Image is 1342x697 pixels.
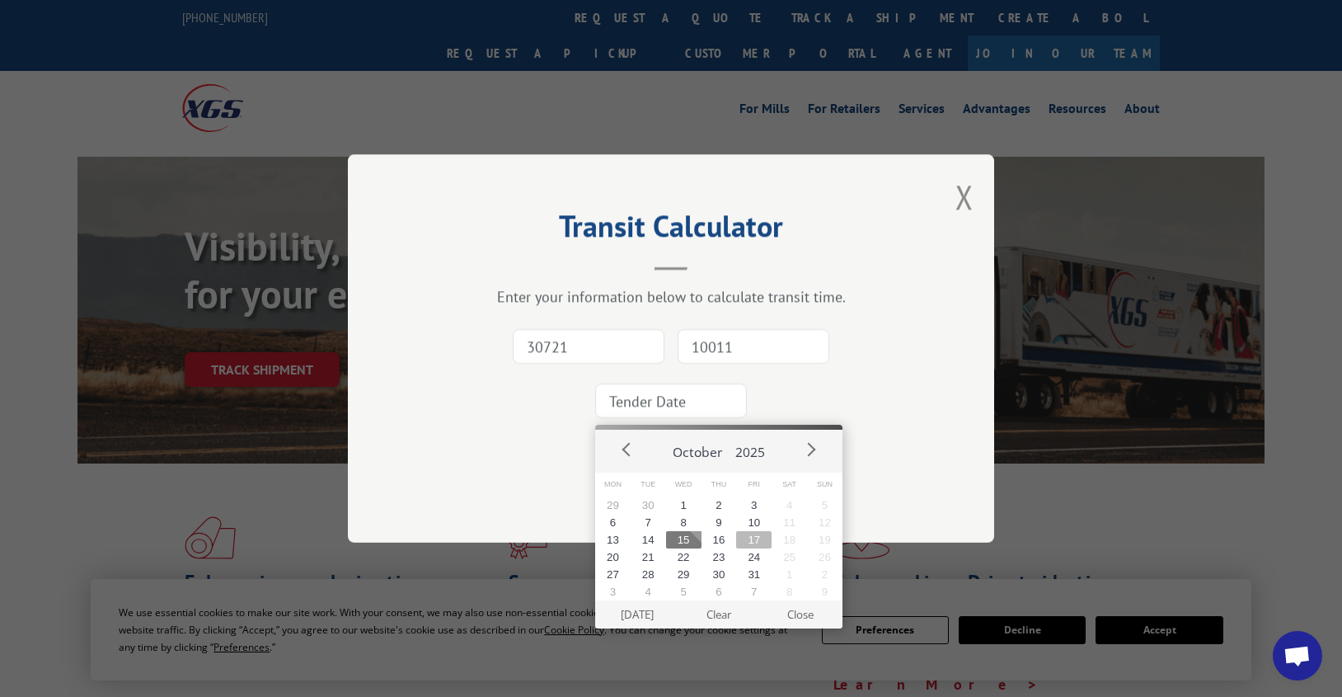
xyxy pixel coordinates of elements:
[595,566,631,583] button: 27
[597,600,678,629] button: [DATE]
[430,214,912,246] h2: Transit Calculator
[666,549,701,566] button: 22
[701,583,737,600] button: 6
[736,514,772,531] button: 10
[595,531,631,549] button: 13
[807,583,842,600] button: 9
[701,566,737,583] button: 30
[772,531,807,549] button: 18
[955,175,974,219] button: Close modal
[736,531,772,549] button: 17
[1273,631,1322,681] div: Open chat
[595,549,631,566] button: 20
[631,531,666,549] button: 14
[595,473,631,497] span: Mon
[513,329,664,364] input: Origin Zip
[729,430,772,468] button: 2025
[631,497,666,514] button: 30
[701,473,737,497] span: Thu
[631,514,666,531] button: 7
[701,514,737,531] button: 9
[807,514,842,531] button: 12
[772,514,807,531] button: 11
[631,583,666,600] button: 4
[701,531,737,549] button: 16
[595,583,631,600] button: 3
[678,329,829,364] input: Dest. Zip
[798,437,823,462] button: Next
[595,514,631,531] button: 6
[736,549,772,566] button: 24
[772,583,807,600] button: 8
[772,473,807,497] span: Sat
[760,600,842,629] button: Close
[666,583,701,600] button: 5
[666,497,701,514] button: 1
[807,531,842,549] button: 19
[631,566,666,583] button: 28
[772,566,807,583] button: 1
[666,430,729,468] button: October
[736,497,772,514] button: 3
[807,473,842,497] span: Sun
[701,549,737,566] button: 23
[631,549,666,566] button: 21
[701,497,737,514] button: 2
[772,549,807,566] button: 25
[666,566,701,583] button: 29
[807,497,842,514] button: 5
[666,514,701,531] button: 8
[772,497,807,514] button: 4
[666,531,701,549] button: 15
[595,497,631,514] button: 29
[615,437,640,462] button: Prev
[678,600,760,629] button: Clear
[631,473,666,497] span: Tue
[430,287,912,306] div: Enter your information below to calculate transit time.
[807,549,842,566] button: 26
[736,566,772,583] button: 31
[807,566,842,583] button: 2
[595,384,747,418] input: Tender Date
[736,583,772,600] button: 7
[666,473,701,497] span: Wed
[736,473,772,497] span: Fri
